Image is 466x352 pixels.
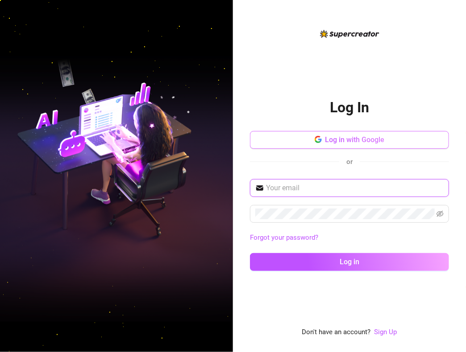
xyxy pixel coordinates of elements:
span: or [346,158,353,166]
span: Don't have an account? [302,327,371,338]
span: eye-invisible [437,210,444,217]
a: Forgot your password? [250,233,449,243]
a: Forgot your password? [250,233,318,241]
img: logo-BBDzfeDw.svg [320,30,379,38]
a: Sign Up [374,327,397,338]
h2: Log In [330,98,369,117]
a: Sign Up [374,328,397,336]
button: Log in with Google [250,131,449,149]
input: Your email [266,183,444,193]
span: Log in [340,258,359,266]
button: Log in [250,253,449,271]
span: Log in with Google [325,135,385,144]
